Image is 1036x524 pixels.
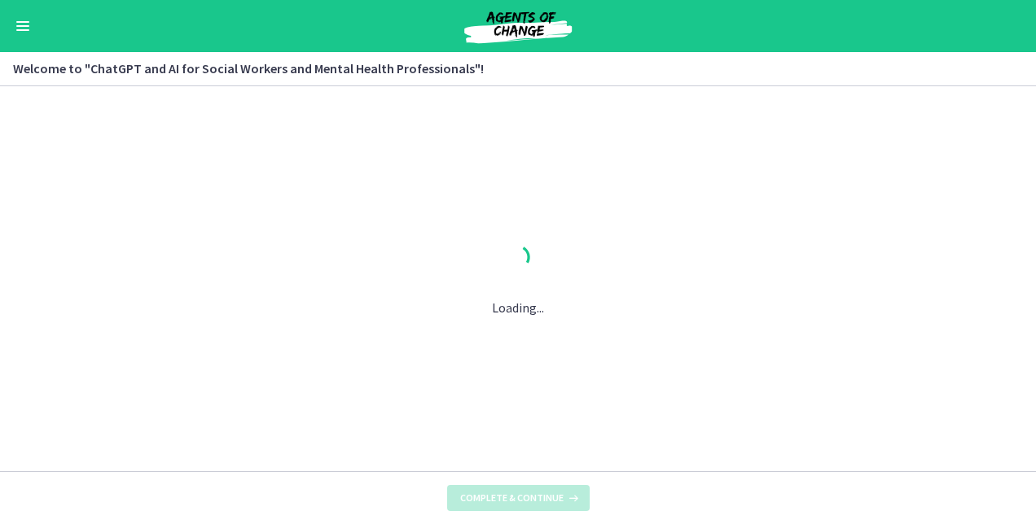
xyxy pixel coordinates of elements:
button: Enable menu [13,16,33,36]
p: Loading... [492,298,544,317]
h3: Welcome to "ChatGPT and AI for Social Workers and Mental Health Professionals"! [13,59,1003,78]
div: 1 [492,241,544,278]
button: Complete & continue [447,485,590,511]
span: Complete & continue [460,491,564,504]
img: Agents of Change [420,7,616,46]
